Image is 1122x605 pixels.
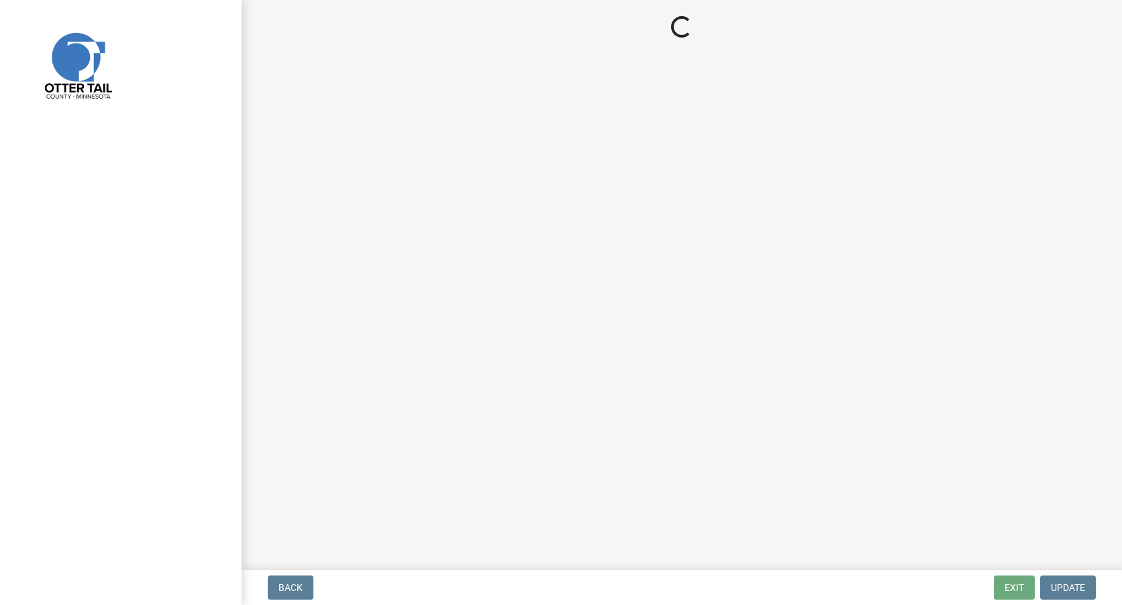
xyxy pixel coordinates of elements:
span: Back [278,582,303,593]
button: Update [1040,575,1096,600]
button: Back [268,575,313,600]
button: Exit [994,575,1035,600]
span: Update [1051,582,1085,593]
img: Otter Tail County, Minnesota [27,14,127,115]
